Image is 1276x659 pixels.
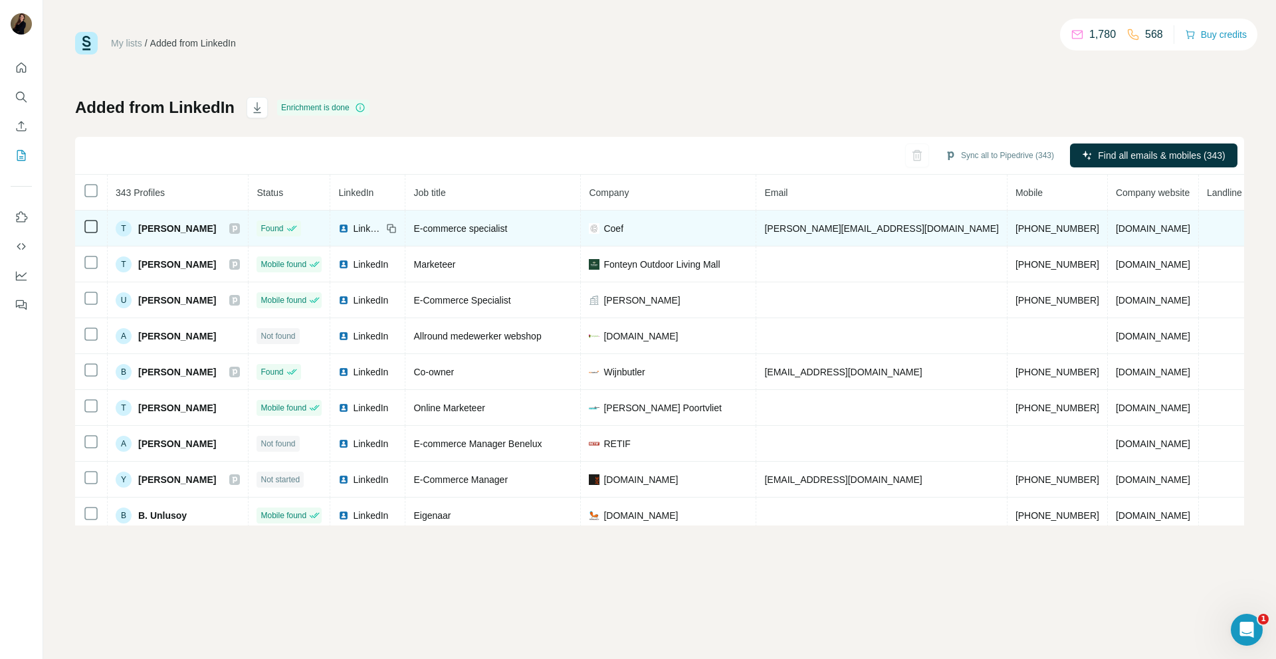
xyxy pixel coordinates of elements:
[603,258,720,271] span: Fonteyn Outdoor Living Mall
[1015,403,1099,413] span: [PHONE_NUMBER]
[111,38,142,48] a: My lists
[764,223,998,234] span: [PERSON_NAME][EMAIL_ADDRESS][DOMAIN_NAME]
[1098,149,1225,162] span: Find all emails & mobiles (343)
[413,295,510,306] span: E-Commerce Specialist
[1015,367,1099,377] span: [PHONE_NUMBER]
[138,258,216,271] span: [PERSON_NAME]
[589,367,599,377] img: company-logo
[116,187,165,198] span: 343 Profiles
[1116,259,1190,270] span: [DOMAIN_NAME]
[1116,187,1190,198] span: Company website
[261,438,295,450] span: Not found
[138,437,216,450] span: [PERSON_NAME]
[353,437,388,450] span: LinkedIn
[413,510,451,521] span: Eigenaar
[338,295,349,306] img: LinkedIn logo
[413,367,454,377] span: Co-owner
[261,294,306,306] span: Mobile found
[764,474,922,485] span: [EMAIL_ADDRESS][DOMAIN_NAME]
[138,473,216,486] span: [PERSON_NAME]
[138,329,216,343] span: [PERSON_NAME]
[338,187,373,198] span: LinkedIn
[1145,27,1163,43] p: 568
[603,473,678,486] span: [DOMAIN_NAME]
[261,330,295,342] span: Not found
[1258,614,1269,624] span: 1
[338,474,349,485] img: LinkedIn logo
[589,403,599,413] img: company-logo
[261,366,283,378] span: Found
[1116,438,1190,449] span: [DOMAIN_NAME]
[338,403,349,413] img: LinkedIn logo
[116,221,132,236] div: T
[413,259,455,270] span: Marketeer
[11,114,32,138] button: Enrich CSV
[603,365,645,379] span: Wijnbutler
[11,85,32,109] button: Search
[1231,614,1263,646] iframe: Intercom live chat
[138,509,187,522] span: B. Unlusoy
[116,292,132,308] div: U
[413,187,445,198] span: Job title
[338,259,349,270] img: LinkedIn logo
[116,472,132,488] div: Y
[1015,259,1099,270] span: [PHONE_NUMBER]
[1207,187,1242,198] span: Landline
[11,205,32,229] button: Use Surfe on LinkedIn
[589,331,599,341] img: company-logo
[138,365,216,379] span: [PERSON_NAME]
[138,401,216,415] span: [PERSON_NAME]
[11,264,32,288] button: Dashboard
[75,97,235,118] h1: Added from LinkedIn
[589,474,599,485] img: company-logo
[338,223,349,234] img: LinkedIn logo
[764,187,788,198] span: Email
[413,438,542,449] span: E-commerce Manager Benelux
[261,258,306,270] span: Mobile found
[116,364,132,380] div: B
[277,100,370,116] div: Enrichment is done
[11,56,32,80] button: Quick start
[589,438,599,449] img: company-logo
[1015,223,1099,234] span: [PHONE_NUMBER]
[338,367,349,377] img: LinkedIn logo
[1116,331,1190,341] span: [DOMAIN_NAME]
[338,331,349,341] img: LinkedIn logo
[353,401,388,415] span: LinkedIn
[145,37,148,50] li: /
[413,223,507,234] span: E-commerce specialist
[116,328,132,344] div: A
[11,143,32,167] button: My lists
[1015,295,1099,306] span: [PHONE_NUMBER]
[261,402,306,414] span: Mobile found
[138,294,216,307] span: [PERSON_NAME]
[261,223,283,235] span: Found
[150,37,236,50] div: Added from LinkedIn
[589,510,599,521] img: company-logo
[257,187,283,198] span: Status
[1089,27,1116,43] p: 1,780
[603,294,680,307] span: [PERSON_NAME]
[116,508,132,523] div: B
[353,509,388,522] span: LinkedIn
[589,187,629,198] span: Company
[11,235,32,258] button: Use Surfe API
[1116,510,1190,521] span: [DOMAIN_NAME]
[603,329,678,343] span: [DOMAIN_NAME]
[413,331,541,341] span: Allround medewerker webshop
[1015,474,1099,485] span: [PHONE_NUMBER]
[764,367,922,377] span: [EMAIL_ADDRESS][DOMAIN_NAME]
[603,437,630,450] span: RETIF
[1116,223,1190,234] span: [DOMAIN_NAME]
[413,474,508,485] span: E-Commerce Manager
[11,13,32,35] img: Avatar
[1116,403,1190,413] span: [DOMAIN_NAME]
[353,258,388,271] span: LinkedIn
[138,222,216,235] span: [PERSON_NAME]
[603,222,623,235] span: Coef
[261,510,306,521] span: Mobile found
[589,259,599,270] img: company-logo
[603,509,678,522] span: [DOMAIN_NAME]
[1070,143,1237,167] button: Find all emails & mobiles (343)
[353,294,388,307] span: LinkedIn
